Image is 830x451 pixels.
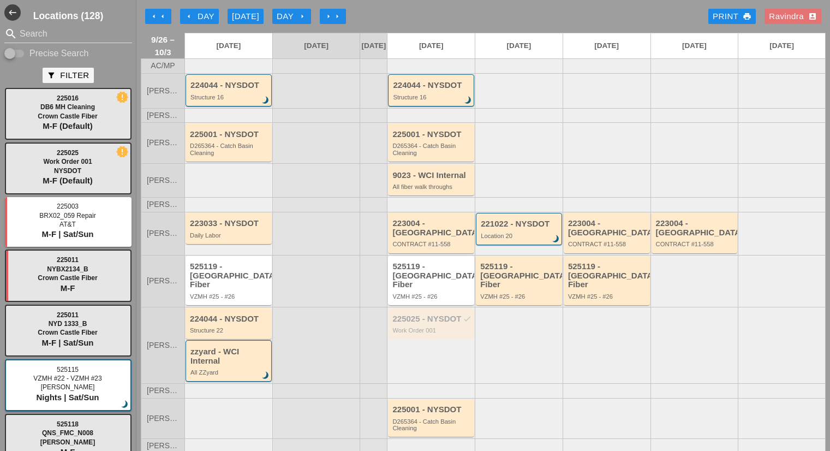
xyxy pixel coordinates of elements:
[38,329,97,336] span: Crown Castle Fiber
[57,311,79,319] span: 225011
[228,9,264,24] button: [DATE]
[4,4,21,21] i: west
[713,10,751,23] div: Print
[190,347,268,365] div: zzyard - WCI Internal
[147,33,179,58] span: 9/26 – 10/3
[184,12,193,21] i: arrow_left
[324,12,333,21] i: arrow_right
[38,274,97,282] span: Crown Castle Fiber
[47,69,89,82] div: Filter
[57,94,79,102] span: 225016
[147,87,179,95] span: [PERSON_NAME]
[360,33,387,58] a: [DATE]
[550,233,562,245] i: brightness_3
[180,9,219,24] button: Day
[41,229,93,239] span: M-F | Sat/Sun
[4,4,21,21] button: Shrink Sidebar
[147,229,179,238] span: [PERSON_NAME]
[480,293,559,300] div: VZMH #25 - #26
[563,33,650,58] a: [DATE]
[185,33,272,58] a: [DATE]
[392,418,471,432] div: D265364 - Catch Basin Cleaning
[387,33,475,58] a: [DATE]
[147,139,179,147] span: [PERSON_NAME]
[738,33,825,58] a: [DATE]
[190,262,269,289] div: 525119 - [GEOGRAPHIC_DATA] Fiber
[392,314,471,324] div: 225025 - NYSDOT
[392,183,471,190] div: All fiber walk throughs
[190,130,269,139] div: 225001 - NYSDOT
[481,219,559,229] div: 221022 - NYSDOT
[190,327,269,334] div: Structure 22
[150,12,158,21] i: arrow_left
[475,33,563,58] a: [DATE]
[743,12,751,21] i: print
[273,33,360,58] a: [DATE]
[656,219,735,237] div: 223004 - [GEOGRAPHIC_DATA]
[40,103,95,111] span: DB6 MH Cleaning
[42,429,93,437] span: QNS_FMC_N008
[190,94,268,100] div: Structure 16
[393,94,471,100] div: Structure 16
[393,81,471,90] div: 224044 - NYSDOT
[38,112,97,120] span: Crown Castle Fiber
[57,203,79,210] span: 225003
[147,277,179,285] span: [PERSON_NAME]
[20,25,117,43] input: Search
[145,9,171,24] button: Move Back 1 Week
[392,241,471,247] div: CONTRACT #11-558
[4,27,17,40] i: search
[568,219,647,237] div: 223004 - [GEOGRAPHIC_DATA]
[392,293,471,300] div: VZMH #25 - #26
[392,262,471,289] div: 525119 - [GEOGRAPHIC_DATA] Fiber
[147,442,179,450] span: [PERSON_NAME]
[39,212,95,219] span: BRX02_059 Repair
[117,147,127,157] i: new_releases
[41,383,95,391] span: [PERSON_NAME]
[480,262,559,289] div: 525119 - [GEOGRAPHIC_DATA] Fiber
[190,81,268,90] div: 224044 - NYSDOT
[190,293,269,300] div: VZMH #25 - #26
[190,369,268,376] div: All ZZyard
[298,12,307,21] i: arrow_right
[117,92,127,102] i: new_releases
[147,176,179,185] span: [PERSON_NAME]
[190,314,269,324] div: 224044 - NYSDOT
[158,12,167,21] i: arrow_left
[43,176,93,185] span: M-F (Default)
[260,370,272,382] i: brightness_3
[260,94,272,106] i: brightness_3
[272,9,311,24] button: Day
[147,387,179,395] span: [PERSON_NAME]
[147,341,179,349] span: [PERSON_NAME]
[40,438,95,446] span: [PERSON_NAME]
[190,219,269,228] div: 223033 - NYSDOT
[481,233,559,239] div: Location 20
[36,393,99,402] span: Nights | Sat/Sun
[147,414,179,423] span: [PERSON_NAME]
[57,366,79,373] span: 525115
[43,121,93,130] span: M-F (Default)
[232,10,259,23] div: [DATE]
[151,62,175,70] span: AC/MP
[190,143,269,156] div: D265364 - Catch Basin Cleaning
[147,200,179,209] span: [PERSON_NAME]
[333,12,342,21] i: arrow_right
[119,399,131,411] i: brightness_3
[43,158,92,165] span: Work Order 001
[277,10,307,23] div: Day
[765,9,821,24] button: Ravindra
[392,130,471,139] div: 225001 - NYSDOT
[33,375,101,382] span: VZMH #22 - VZMH #23
[808,12,817,21] i: account_box
[184,10,214,23] div: Day
[190,232,269,239] div: Daily Labor
[769,10,817,23] div: Ravindra
[651,33,738,58] a: [DATE]
[392,405,471,414] div: 225001 - NYSDOT
[568,293,647,300] div: VZMH #25 - #26
[392,143,471,156] div: D265364 - Catch Basin Cleaning
[57,256,79,264] span: 225011
[29,48,89,59] label: Precise Search
[54,167,81,175] span: NYSDOT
